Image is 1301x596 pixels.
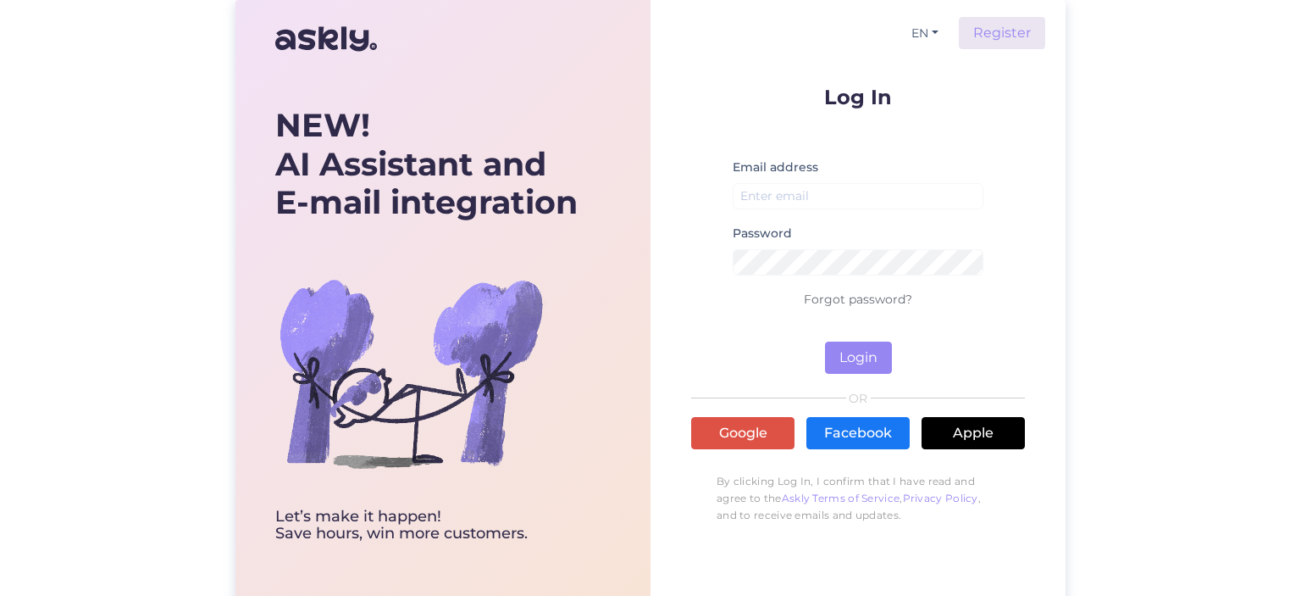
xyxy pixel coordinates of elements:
label: Email address [733,159,818,176]
a: Askly Terms of Service [782,492,900,504]
img: Askly [275,19,377,59]
p: Log In [691,86,1025,108]
a: Forgot password? [804,292,912,307]
a: Apple [922,417,1025,449]
a: Register [959,17,1045,49]
a: Privacy Policy [903,492,978,504]
a: Facebook [806,417,910,449]
button: Login [825,342,892,374]
b: NEW! [275,105,370,145]
label: Password [733,225,792,242]
div: Let’s make it happen! Save hours, win more customers. [275,509,578,543]
img: bg-askly [275,237,546,509]
a: Google [691,417,794,449]
div: AI Assistant and E-mail integration [275,106,578,222]
span: OR [846,393,871,404]
input: Enter email [733,183,983,209]
p: By clicking Log In, I confirm that I have read and agree to the , , and to receive emails and upd... [691,465,1025,532]
button: EN [905,21,945,46]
